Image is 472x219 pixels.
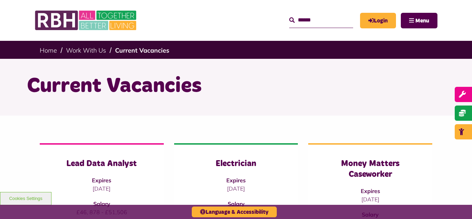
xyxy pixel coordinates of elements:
[54,184,150,193] p: [DATE]
[415,18,429,24] span: Menu
[441,188,472,219] iframe: Netcall Web Assistant for live chat
[322,195,418,203] p: [DATE]
[188,158,284,169] h3: Electrician
[361,188,380,194] strong: Expires
[40,46,57,54] a: Home
[360,13,396,28] a: MyRBH
[54,158,150,169] h3: Lead Data Analyst
[66,46,106,54] a: Work With Us
[93,200,110,207] strong: Salary
[188,184,284,193] p: [DATE]
[92,177,111,184] strong: Expires
[226,177,246,184] strong: Expires
[27,73,445,100] h1: Current Vacancies
[192,207,277,217] button: Language & Accessibility
[401,13,437,28] button: Navigation
[322,158,418,180] h3: Money Matters Caseworker
[115,46,169,54] a: Current Vacancies
[228,200,245,207] strong: Salary
[35,7,138,34] img: RBH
